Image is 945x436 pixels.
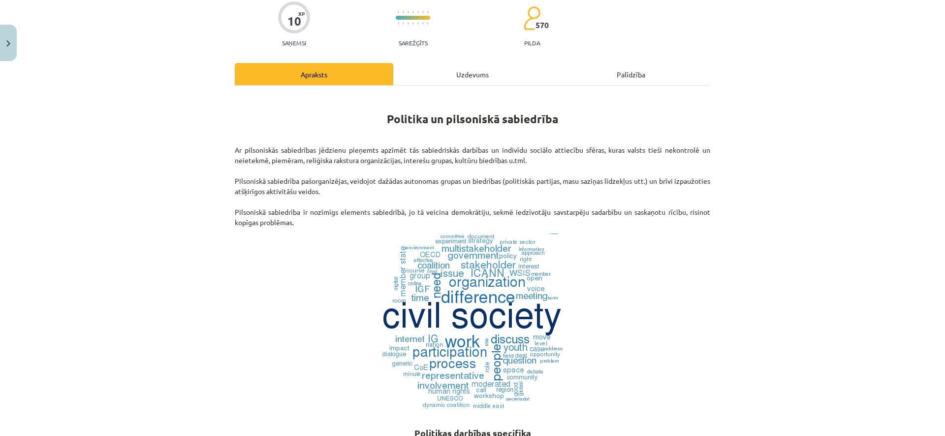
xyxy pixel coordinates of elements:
img: icon-short-line-57e1e144782c952c97e751825c79c345078a6d821885a25fce030b3d8c18986b.svg [403,11,404,13]
span: 570 [535,21,549,30]
img: icon-short-line-57e1e144782c952c97e751825c79c345078a6d821885a25fce030b3d8c18986b.svg [427,11,428,13]
p: Saņemsi [278,39,310,46]
p: Ar pilsoniskās sabiedrības jēdzienu pieņemts apzīmēt tās sabiedriskās darbības un indivīdu sociāl... [235,145,710,228]
p: Sarežģīts [399,39,428,46]
img: icon-close-lesson-0947bae3869378f0d4975bcd49f059093ad1ed9edebbc8119c70593378902aed.svg [6,40,10,47]
img: students-c634bb4e5e11cddfef0936a35e636f08e4e9abd3cc4e673bd6f9a4125e45ecb1.svg [523,6,540,31]
img: icon-short-line-57e1e144782c952c97e751825c79c345078a6d821885a25fce030b3d8c18986b.svg [412,22,413,25]
div: Uzdevums [393,63,552,85]
img: icon-short-line-57e1e144782c952c97e751825c79c345078a6d821885a25fce030b3d8c18986b.svg [412,11,413,13]
img: icon-short-line-57e1e144782c952c97e751825c79c345078a6d821885a25fce030b3d8c18986b.svg [422,22,423,25]
span: XP [298,11,305,16]
img: icon-short-line-57e1e144782c952c97e751825c79c345078a6d821885a25fce030b3d8c18986b.svg [398,11,399,13]
img: icon-short-line-57e1e144782c952c97e751825c79c345078a6d821885a25fce030b3d8c18986b.svg [398,22,399,25]
div: Palīdzība [552,63,710,85]
p: pilda [524,39,540,46]
img: icon-short-line-57e1e144782c952c97e751825c79c345078a6d821885a25fce030b3d8c18986b.svg [403,22,404,25]
img: icon-short-line-57e1e144782c952c97e751825c79c345078a6d821885a25fce030b3d8c18986b.svg [417,22,418,25]
div: 10 [287,14,301,28]
img: icon-short-line-57e1e144782c952c97e751825c79c345078a6d821885a25fce030b3d8c18986b.svg [417,11,418,13]
img: icon-short-line-57e1e144782c952c97e751825c79c345078a6d821885a25fce030b3d8c18986b.svg [427,22,428,25]
strong: Politika un pilsoniskā sabiedrība [387,112,558,126]
div: Apraksts [235,63,393,85]
img: icon-short-line-57e1e144782c952c97e751825c79c345078a6d821885a25fce030b3d8c18986b.svg [422,11,423,13]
